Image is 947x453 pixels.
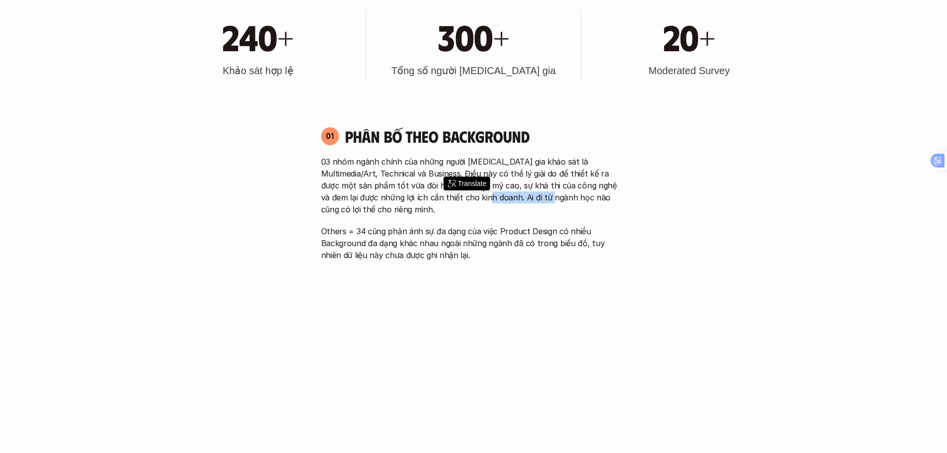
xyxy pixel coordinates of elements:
[648,64,729,78] h3: Moderated Survey
[223,64,293,78] h3: Khảo sát hợp lệ
[222,15,293,58] h1: 240+
[663,15,715,58] h1: 20+
[391,64,556,78] h3: Tổng số người [MEDICAL_DATA] gia
[321,156,626,215] p: 03 nhóm ngành chính của những người [MEDICAL_DATA] gia khảo sát là Multimedia/Art, Technical và B...
[345,127,626,146] h4: Phân bố theo background
[326,132,334,140] p: 01
[438,15,509,58] h1: 300+
[321,225,626,261] p: Others = 34 cũng phản ánh sự đa dạng của việc Product Design có nhiều Background đa dạng khác nha...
